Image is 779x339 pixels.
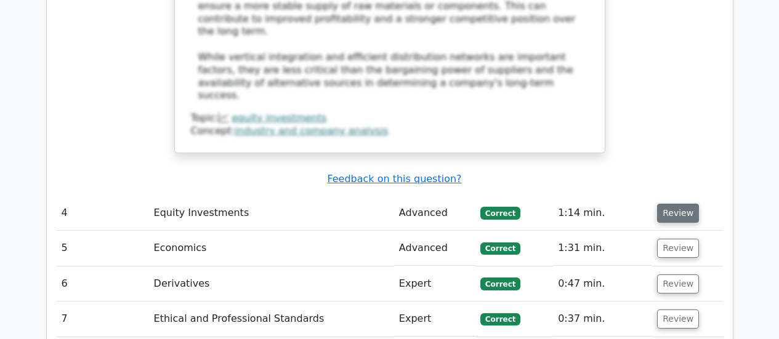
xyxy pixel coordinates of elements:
[149,301,394,337] td: Ethical and Professional Standards
[553,301,652,337] td: 0:37 min.
[553,266,652,301] td: 0:47 min.
[394,196,475,231] td: Advanced
[57,231,149,266] td: 5
[235,125,388,137] a: industry and company analysis
[480,313,520,325] span: Correct
[480,242,520,255] span: Correct
[657,309,699,329] button: Review
[394,231,475,266] td: Advanced
[480,277,520,290] span: Correct
[232,112,326,124] a: equity investments
[57,266,149,301] td: 6
[657,274,699,293] button: Review
[327,173,461,185] a: Feedback on this question?
[657,204,699,223] button: Review
[57,196,149,231] td: 4
[149,231,394,266] td: Economics
[191,125,589,138] div: Concept:
[57,301,149,337] td: 7
[149,196,394,231] td: Equity Investments
[149,266,394,301] td: Derivatives
[657,239,699,258] button: Review
[553,196,652,231] td: 1:14 min.
[553,231,652,266] td: 1:31 min.
[394,301,475,337] td: Expert
[480,207,520,219] span: Correct
[394,266,475,301] td: Expert
[191,112,589,125] div: Topic:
